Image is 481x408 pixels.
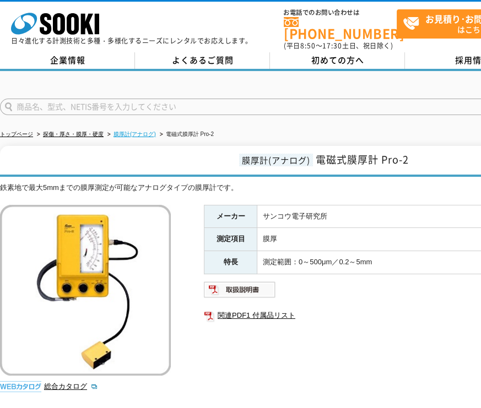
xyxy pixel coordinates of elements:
a: 取扱説明書 [204,288,276,296]
a: 探傷・厚さ・膜厚・硬度 [43,131,104,137]
span: (平日 ～ 土日、祝日除く) [284,41,393,51]
th: メーカー [204,205,257,228]
span: 膜厚計(アナログ) [239,154,313,166]
a: よくあるご質問 [135,52,270,69]
a: 膜厚計(アナログ) [114,131,156,137]
th: 特長 [204,251,257,274]
th: 測定項目 [204,228,257,251]
span: 電磁式膜厚計 Pro-2 [316,152,409,167]
img: 取扱説明書 [204,281,276,298]
span: 初めての方へ [311,54,364,66]
span: 17:30 [322,41,342,51]
p: 日々進化する計測技術と多種・多様化するニーズにレンタルでお応えします。 [11,37,252,44]
a: [PHONE_NUMBER] [284,17,397,40]
li: 電磁式膜厚計 Pro-2 [158,129,214,140]
a: 総合カタログ [44,382,98,390]
span: 8:50 [300,41,316,51]
span: お電話でのお問い合わせは [284,9,397,16]
a: 初めての方へ [270,52,405,69]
